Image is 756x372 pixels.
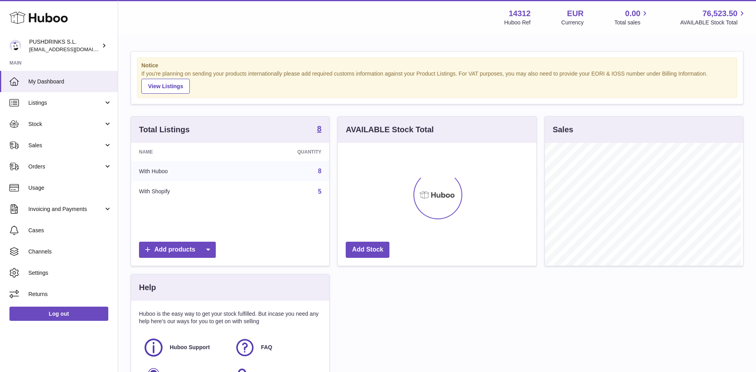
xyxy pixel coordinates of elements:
span: [EMAIL_ADDRESS][DOMAIN_NAME] [29,46,116,52]
div: If you're planning on sending your products internationally please add required customs informati... [141,70,733,94]
h3: Total Listings [139,124,190,135]
span: Huboo Support [170,344,210,351]
span: Orders [28,163,104,170]
span: My Dashboard [28,78,112,85]
span: Invoicing and Payments [28,205,104,213]
span: Settings [28,269,112,277]
strong: Notice [141,62,733,69]
a: View Listings [141,79,190,94]
td: With Huboo [131,161,238,181]
div: Currency [561,19,584,26]
img: internalAdmin-14312@internal.huboo.com [9,40,21,52]
span: Cases [28,227,112,234]
strong: 8 [317,125,321,133]
a: Add Stock [346,242,389,258]
p: Huboo is the easy way to get your stock fulfilled. But incase you need any help here's our ways f... [139,310,321,325]
span: Stock [28,120,104,128]
h3: Help [139,282,156,293]
span: Total sales [614,19,649,26]
span: Listings [28,99,104,107]
th: Name [131,143,238,161]
span: Returns [28,291,112,298]
a: 76,523.50 AVAILABLE Stock Total [680,8,747,26]
span: FAQ [261,344,272,351]
a: Add products [139,242,216,258]
a: 5 [318,188,321,195]
div: PUSHDRINKS S.L. [29,38,100,53]
span: Usage [28,184,112,192]
span: Channels [28,248,112,255]
a: Huboo Support [143,337,226,358]
a: 0.00 Total sales [614,8,649,26]
a: 8 [318,168,321,174]
strong: 14312 [509,8,531,19]
a: FAQ [234,337,318,358]
span: 76,523.50 [702,8,737,19]
a: Log out [9,307,108,321]
strong: EUR [567,8,584,19]
a: 8 [317,125,321,134]
div: Huboo Ref [504,19,531,26]
span: 0.00 [625,8,641,19]
h3: AVAILABLE Stock Total [346,124,434,135]
h3: Sales [553,124,573,135]
span: Sales [28,142,104,149]
th: Quantity [238,143,329,161]
span: AVAILABLE Stock Total [680,19,747,26]
td: With Shopify [131,181,238,202]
